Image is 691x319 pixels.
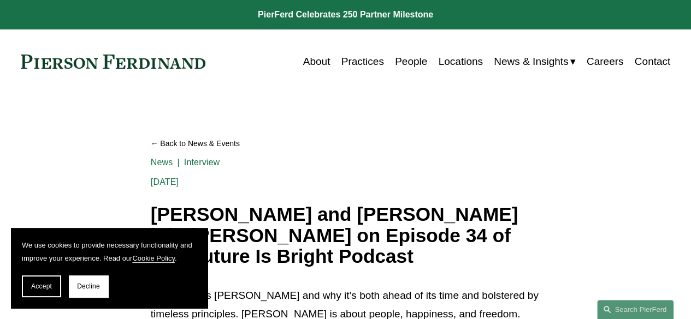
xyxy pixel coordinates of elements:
[494,51,575,72] a: folder dropdown
[151,158,173,167] a: News
[22,275,61,297] button: Accept
[132,254,175,262] a: Cookie Policy
[31,282,52,290] span: Accept
[22,239,197,264] p: We use cookies to provide necessary functionality and improve your experience. Read our .
[11,228,208,308] section: Cookie banner
[635,51,671,72] a: Contact
[438,51,482,72] a: Locations
[151,134,540,153] a: Back to News & Events
[303,51,330,72] a: About
[597,300,674,319] a: Search this site
[151,204,540,267] h1: [PERSON_NAME] and [PERSON_NAME] join [PERSON_NAME] on Episode 34 of The Future Is Bright Podcast
[184,158,220,167] a: Interview
[587,51,624,72] a: Careers
[341,51,384,72] a: Practices
[77,282,100,290] span: Decline
[395,51,427,72] a: People
[69,275,108,297] button: Decline
[494,52,568,71] span: News & Insights
[151,177,179,186] span: [DATE]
